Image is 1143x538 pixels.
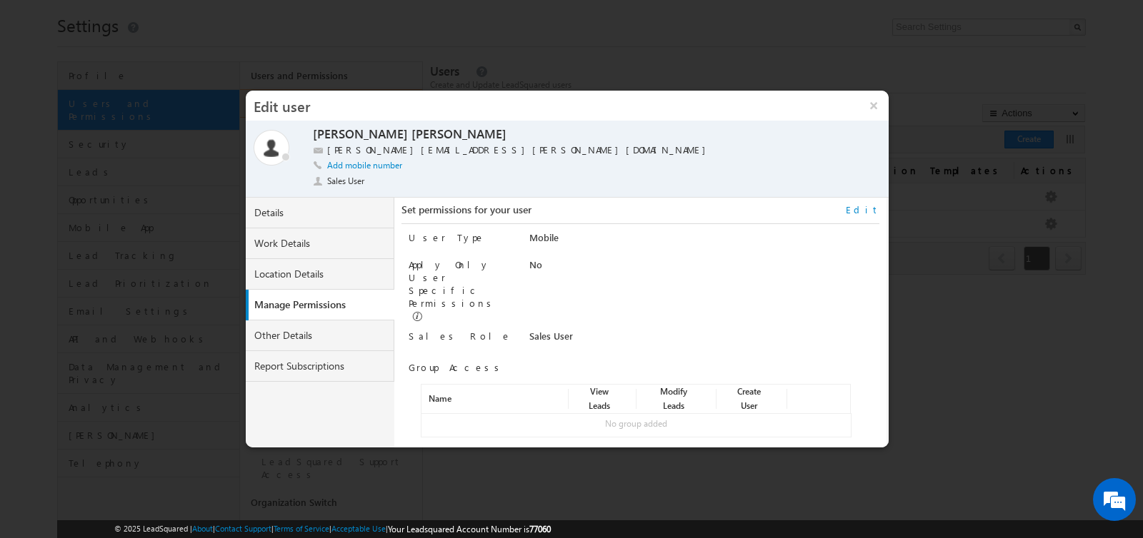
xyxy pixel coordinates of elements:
span: Sales User [327,175,366,188]
a: Details [246,198,394,228]
div: Create User [716,385,776,413]
div: Group Access [409,357,517,377]
div: Set permissions for your user [401,203,879,224]
textarea: Type your message and hit 'Enter' [19,132,261,428]
div: Chat with us now [74,75,240,93]
label: [PERSON_NAME][EMAIL_ADDRESS][PERSON_NAME][DOMAIN_NAME] [327,143,713,157]
a: Other Details [246,320,394,351]
a: About [192,524,213,533]
img: d_60004797649_company_0_60004797649 [24,75,60,93]
span: Your Leadsquared Account Number is [388,524,551,534]
span: © 2025 LeadSquared | | | | | [114,522,551,536]
div: No group added [421,417,851,430]
div: View Leads [568,385,625,413]
div: Minimize live chat window [234,7,269,41]
a: Manage Permissions [249,290,397,320]
a: Add mobile number [327,160,402,171]
div: Sales User [529,330,879,350]
div: No [529,258,879,278]
a: Acceptable Use [331,524,386,533]
label: [PERSON_NAME] [411,126,506,143]
a: Contact Support [215,524,271,533]
a: Report Subscriptions [246,351,394,382]
a: Location Details [246,259,394,290]
div: Name [421,385,557,409]
a: Edit [846,203,879,216]
div: Mobile [529,231,879,251]
em: Start Chat [194,440,259,459]
label: [PERSON_NAME] [313,126,408,143]
label: User Type [409,231,485,243]
div: Modify Leads [636,385,704,413]
label: Sales Role [409,330,511,342]
a: Work Details [246,228,394,259]
span: 77060 [529,524,551,534]
button: × [859,91,889,121]
label: Apply Only User Specific Permissions [409,258,496,309]
h3: Edit user [246,91,859,121]
a: Terms of Service [274,524,329,533]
